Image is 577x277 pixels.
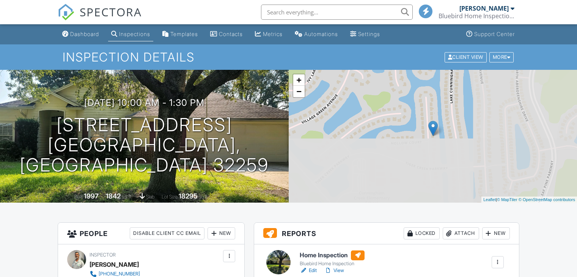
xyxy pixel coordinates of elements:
[300,250,365,260] h6: Home Inspection
[358,31,380,37] div: Settings
[74,194,83,200] span: Built
[324,267,344,274] a: View
[170,31,198,37] div: Templates
[90,259,139,270] div: [PERSON_NAME]
[304,31,338,37] div: Automations
[70,31,99,37] div: Dashboard
[293,74,305,86] a: Zoom in
[293,86,305,97] a: Zoom out
[58,4,74,20] img: The Best Home Inspection Software - Spectora
[58,10,142,26] a: SPECTORA
[58,223,244,244] h3: People
[300,267,317,274] a: Edit
[252,27,286,41] a: Metrics
[261,5,413,20] input: Search everything...
[404,227,440,239] div: Locked
[459,5,509,12] div: [PERSON_NAME]
[207,27,246,41] a: Contacts
[497,197,517,202] a: © MapTiler
[292,27,341,41] a: Automations (Basic)
[12,115,277,175] h1: [STREET_ADDRESS] [GEOGRAPHIC_DATA], [GEOGRAPHIC_DATA] 32259
[63,50,514,64] h1: Inspection Details
[84,192,99,200] div: 1997
[481,197,577,203] div: |
[80,4,142,20] span: SPECTORA
[122,194,132,200] span: sq. ft.
[519,197,575,202] a: © OpenStreetMap contributors
[108,27,153,41] a: Inspections
[347,27,383,41] a: Settings
[463,27,518,41] a: Support Center
[219,31,243,37] div: Contacts
[300,250,365,267] a: Home Inspection Bluebird Home Inspection
[179,192,198,200] div: 18295
[482,227,510,239] div: New
[146,194,154,200] span: slab
[199,194,208,200] span: sq.ft.
[254,223,519,244] h3: Reports
[106,192,121,200] div: 1842
[90,252,116,258] span: Inspector
[59,27,102,41] a: Dashboard
[159,27,201,41] a: Templates
[84,98,204,108] h3: [DATE] 10:00 am - 1:30 pm
[99,271,140,277] div: [PHONE_NUMBER]
[444,54,489,60] a: Client View
[119,31,150,37] div: Inspections
[483,197,496,202] a: Leaflet
[208,227,235,239] div: New
[300,261,365,267] div: Bluebird Home Inspection
[489,52,514,62] div: More
[443,227,479,239] div: Attach
[263,31,283,37] div: Metrics
[130,227,204,239] div: Disable Client CC Email
[445,52,487,62] div: Client View
[439,12,514,20] div: Bluebird Home Inspections, LLC
[474,31,515,37] div: Support Center
[162,194,178,200] span: Lot Size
